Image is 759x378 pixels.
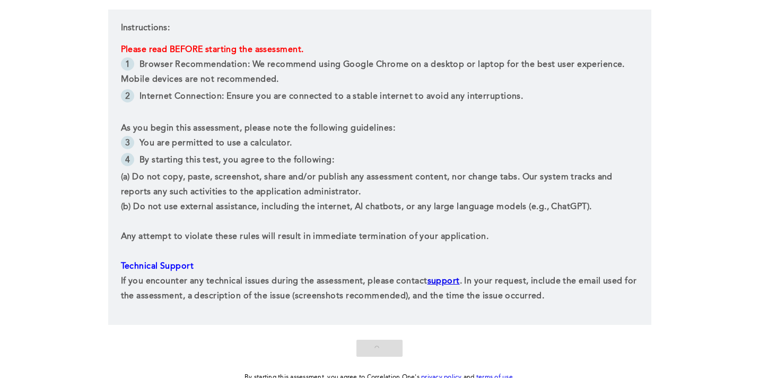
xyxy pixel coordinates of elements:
span: If you encounter any technical issues during the assessment, please contact [121,277,428,286]
div: Instructions: [108,10,651,325]
span: You are permitted to use a calculator. [139,139,292,148]
span: By starting this test, you agree to the following: [139,156,334,165]
span: Any attempt to violate these rules will result in immediate termination of your application. [121,233,488,241]
span: . In your request, include the email used for the assessment, a description of the issue (screens... [121,277,639,300]
span: (b) Do not use external assistance, including the internet, AI chatbots, or any large language mo... [121,203,592,211]
span: (a) Do not copy, paste, screenshot, share and/or publish any assessment content, nor change tabs.... [121,173,615,196]
span: Internet Connection: Ensure you are connected to a stable internet to avoid any interruptions. [139,92,523,101]
span: Browser Recommendation: We recommend using Google Chrome on a desktop or laptop for the best user... [121,61,627,84]
strong: Please read BEFORE starting the assessment. [121,46,304,54]
span: As you begin this assessment, please note the following guidelines: [121,124,395,133]
span: Technical Support [121,262,194,271]
a: support [428,277,460,286]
